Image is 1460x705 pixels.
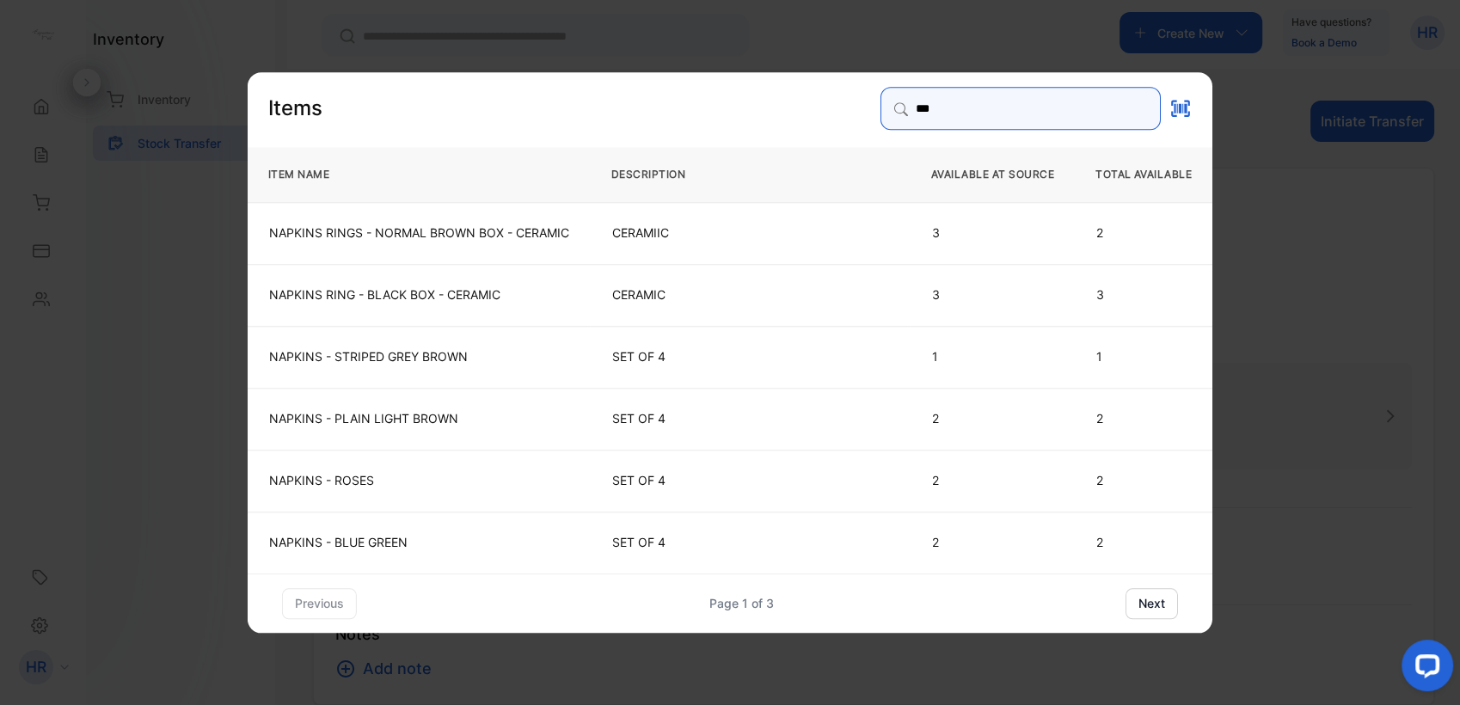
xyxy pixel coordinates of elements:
[612,472,889,489] p: SET OF 4
[1126,588,1178,619] button: next
[612,410,889,427] p: SET OF 4
[612,534,889,551] p: SET OF 4
[269,410,569,427] p: NAPKINS - PLAIN LIGHT BROWN
[269,286,569,303] p: NAPKINS RING - BLACK BOX - CERAMIC
[612,286,889,303] p: CERAMIC
[1096,534,1191,551] p: 2
[1096,224,1191,242] p: 2
[269,348,569,365] p: NAPKINS - STRIPED GREY BROWN
[612,224,889,242] p: CERAMIIC
[932,534,1053,551] p: 2
[269,224,569,242] p: NAPKINS RINGS - NORMAL BROWN BOX - CERAMIC
[1388,633,1460,705] iframe: LiveChat chat widget
[269,472,569,489] p: NAPKINS - ROSES
[268,94,322,123] p: Items
[1096,286,1191,303] p: 3
[932,224,1053,242] p: 3
[932,286,1053,303] p: 3
[1095,166,1192,183] p: TOTAL AVAILABLE
[1096,472,1191,489] p: 2
[931,166,1054,183] p: AVAILABLE AT SOURCE
[282,588,357,619] button: previous
[1096,348,1191,365] p: 1
[269,534,569,551] p: NAPKINS - BLUE GREEN
[932,410,1053,427] p: 2
[268,166,570,183] p: ITEM NAME
[932,348,1053,365] p: 1
[612,348,889,365] p: SET OF 4
[611,166,890,183] p: DESCRIPTION
[1096,410,1191,427] p: 2
[709,594,773,612] div: Page 1 of 3
[932,472,1053,489] p: 2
